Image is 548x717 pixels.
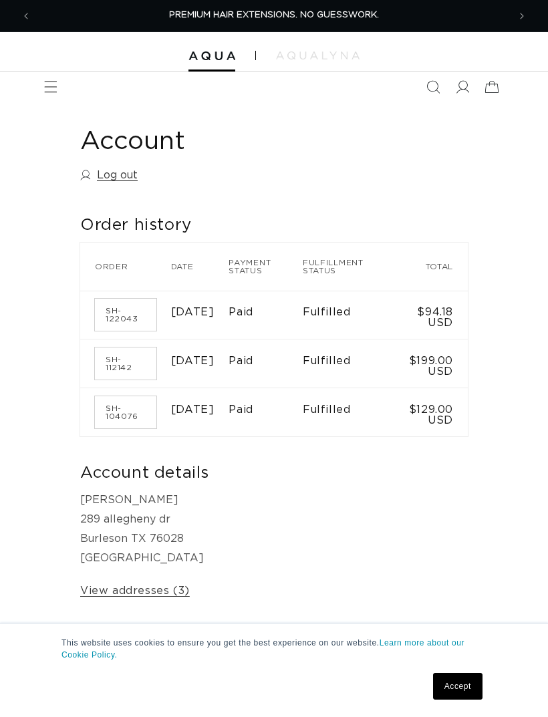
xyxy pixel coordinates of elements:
[303,339,395,388] td: Fulfilled
[395,388,468,437] td: $129.00 USD
[229,291,303,339] td: Paid
[229,339,303,388] td: Paid
[303,243,395,291] th: Fulfillment status
[395,243,468,291] th: Total
[169,11,379,19] span: PREMIUM HAIR EXTENSIONS. NO GUESSWORK.
[36,72,65,102] summary: Menu
[303,291,395,339] td: Fulfilled
[418,72,448,102] summary: Search
[80,215,468,236] h2: Order history
[395,291,468,339] td: $94.18 USD
[433,673,483,700] a: Accept
[171,355,215,366] time: [DATE]
[61,637,487,661] p: This website uses cookies to ensure you get the best experience on our website.
[95,396,156,428] a: Order number SH-104076
[80,126,468,158] h1: Account
[80,243,171,291] th: Order
[188,51,235,61] img: Aqua Hair Extensions
[80,463,468,484] h2: Account details
[171,243,229,291] th: Date
[11,1,41,31] button: Previous announcement
[395,339,468,388] td: $199.00 USD
[229,388,303,437] td: Paid
[171,404,215,415] time: [DATE]
[276,51,360,59] img: aqualyna.com
[80,166,138,185] a: Log out
[229,243,303,291] th: Payment status
[95,299,156,331] a: Order number SH-122043
[95,347,156,380] a: Order number SH-112142
[171,307,215,317] time: [DATE]
[303,388,395,437] td: Fulfilled
[80,581,190,601] a: View addresses (3)
[80,490,468,567] p: [PERSON_NAME] 289 allegheny dr Burleson TX 76028 [GEOGRAPHIC_DATA]
[507,1,537,31] button: Next announcement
